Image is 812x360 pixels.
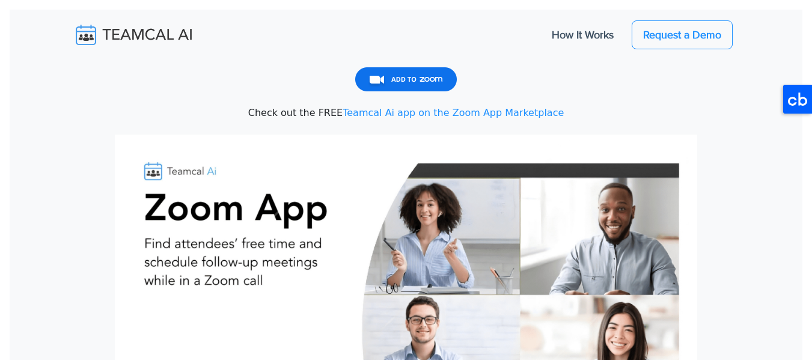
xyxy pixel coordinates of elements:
img: Add to ZOOM [355,67,457,91]
a: Request a Demo [632,20,733,49]
a: How It Works [540,22,626,47]
center: Check out the FREE [75,67,738,120]
a: Teamcal Ai app on the Zoom App Marketplace [343,107,564,118]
